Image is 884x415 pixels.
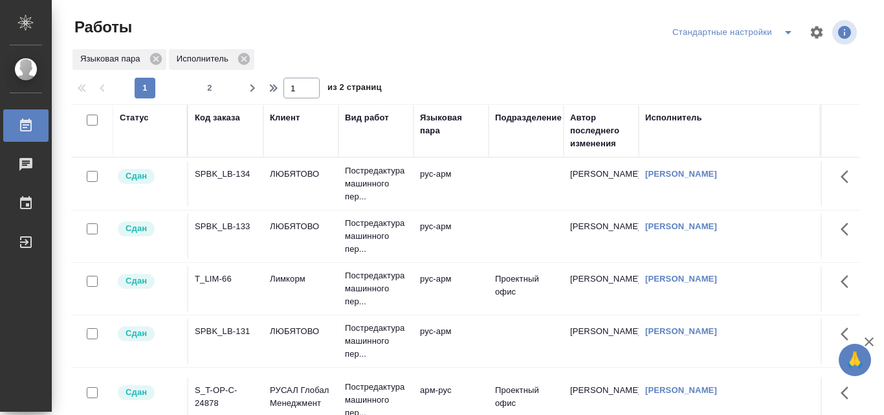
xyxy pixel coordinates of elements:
div: Менеджер проверил работу исполнителя, передает ее на следующий этап [116,384,181,401]
span: Настроить таблицу [801,17,832,48]
div: Автор последнего изменения [570,111,632,150]
div: Менеджер проверил работу исполнителя, передает ее на следующий этап [116,220,181,238]
td: [PERSON_NAME] [564,161,639,207]
a: [PERSON_NAME] [645,169,717,179]
p: Постредактура машинного пер... [345,164,407,203]
button: Здесь прячутся важные кнопки [833,161,864,192]
td: рус-арм [414,266,489,311]
p: ЛЮБЯТОВО [270,325,332,338]
p: РУСАЛ Глобал Менеджмент [270,384,332,410]
div: T_LIM-66 [195,273,257,286]
span: Посмотреть информацию [832,20,859,45]
button: Здесь прячутся важные кнопки [833,377,864,409]
div: Менеджер проверил работу исполнителя, передает ее на следующий этап [116,325,181,342]
button: Здесь прячутся важные кнопки [833,214,864,245]
td: [PERSON_NAME] [564,266,639,311]
p: Сдан [126,386,147,399]
div: Статус [120,111,149,124]
div: S_T-OP-C-24878 [195,384,257,410]
p: Языковая пара [80,52,145,65]
div: Подразделение [495,111,562,124]
p: Сдан [126,327,147,340]
div: Клиент [270,111,300,124]
p: Исполнитель [177,52,233,65]
div: SPBK_LB-133 [195,220,257,233]
td: [PERSON_NAME] [564,214,639,259]
p: Лимкорм [270,273,332,286]
p: ЛЮБЯТОВО [270,168,332,181]
p: Сдан [126,222,147,235]
td: [PERSON_NAME] [564,319,639,364]
p: Сдан [126,170,147,183]
div: Менеджер проверил работу исполнителя, передает ее на следующий этап [116,168,181,185]
button: Здесь прячутся важные кнопки [833,319,864,350]
div: Менеджер проверил работу исполнителя, передает ее на следующий этап [116,273,181,290]
a: [PERSON_NAME] [645,385,717,395]
div: Языковая пара [420,111,482,137]
button: 2 [199,78,220,98]
td: рус-арм [414,319,489,364]
td: рус-арм [414,214,489,259]
div: SPBK_LB-134 [195,168,257,181]
div: Языковая пара [72,49,166,70]
div: Вид работ [345,111,389,124]
td: рус-арм [414,161,489,207]
p: Постредактура машинного пер... [345,217,407,256]
div: SPBK_LB-131 [195,325,257,338]
td: Проектный офис [489,266,564,311]
div: Исполнитель [169,49,254,70]
button: Здесь прячутся важные кнопки [833,266,864,297]
a: [PERSON_NAME] [645,274,717,284]
p: Сдан [126,275,147,287]
p: ЛЮБЯТОВО [270,220,332,233]
p: Постредактура машинного пер... [345,269,407,308]
span: из 2 страниц [327,80,382,98]
span: 🙏 [844,346,866,374]
div: split button [669,22,801,43]
span: 2 [199,82,220,95]
p: Постредактура машинного пер... [345,322,407,361]
div: Исполнитель [645,111,702,124]
div: Код заказа [195,111,240,124]
span: Работы [71,17,132,38]
button: 🙏 [839,344,871,376]
a: [PERSON_NAME] [645,326,717,336]
a: [PERSON_NAME] [645,221,717,231]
